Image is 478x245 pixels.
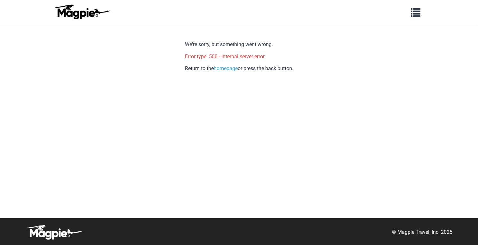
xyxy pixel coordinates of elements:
[185,53,293,61] p: Error type: 500 - Internal server error
[53,4,111,20] img: logo-ab69f6fb50320c5b225c76a69d11143b.png
[185,64,293,73] p: Return to the or press the back button.
[26,225,83,240] img: logo-white-d94fa1abed81b67a048b3d0f0ab5b955.png
[392,228,452,236] p: © Magpie Travel, Inc. 2025
[214,65,238,71] a: homepage
[185,40,293,49] p: We're sorry, but something went wrong.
